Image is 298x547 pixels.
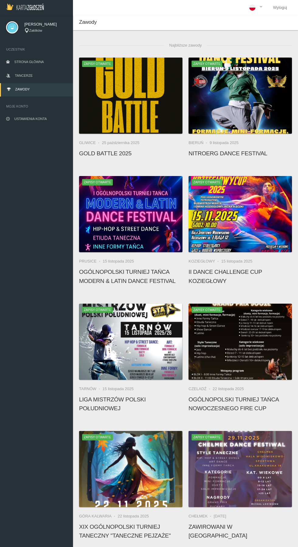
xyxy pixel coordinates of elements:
span: Moje konto [6,103,67,109]
img: Zawirowani w Tańcu [189,431,292,507]
li: 22 listopada 2025 [118,513,149,519]
span: Ustawienia konta [14,117,47,121]
span: Zapisy otwarte [192,434,222,440]
a: Liga Mistrzów Polski PołudniowejZapisy otwarte [79,304,182,380]
h4: Zawirowani w [GEOGRAPHIC_DATA] [189,522,292,540]
span: Zawody [15,87,30,91]
img: Ogólnopolski Turniej Tańca Nowoczesnego FIRE CUP [189,304,292,380]
a: Gold Battle 2025Zapisy otwarte [79,58,182,134]
li: Czeladź [189,386,213,392]
span: Zapisy otwarte [192,61,222,67]
li: Chełmek [189,513,214,519]
img: II Dance Challenge Cup KOZIEGŁOWY [189,176,292,252]
img: Ogólnopolski Turniej Tańca MODERN & LATIN DANCE FESTIVAL [79,176,182,252]
a: Zawirowani w TańcuZapisy otwarte [189,431,292,507]
h4: XIX Ogólnopolski Turniej Taneczny "Taneczne Pejzaże" [79,522,182,540]
li: [DATE] [214,513,226,519]
h4: Ogólnopolski Turniej Tańca Nowoczesnego FIRE CUP [189,395,292,413]
span: Tancerze [15,74,33,77]
span: Zawody [79,19,97,25]
span: Strona główna [14,60,44,64]
li: 9 listopada 2025 [210,140,238,146]
li: 15 listopada 2025 [221,258,252,264]
a: Ogólnopolski Turniej Tańca MODERN & LATIN DANCE FESTIVALZapisy otwarte [79,176,182,252]
span: Zapisy otwarte [192,179,222,185]
h4: Liga Mistrzów Polski Południowej [79,395,182,413]
img: Logo [6,3,44,10]
img: svg [6,21,18,34]
h4: II Dance Challenge Cup KOZIEGŁOWY [189,267,292,285]
span: Najbliższe zawody [165,39,207,51]
span: Uczestnik [6,46,67,52]
li: 15 listopada 2025 [102,386,134,392]
img: Gold Battle 2025 [79,58,182,134]
a: II Dance Challenge Cup KOZIEGŁOWYZapisy otwarte [189,176,292,252]
h4: NitroErg Dance Festival [189,149,292,158]
li: 15 listopada 2025 [103,258,134,264]
span: Zapisy otwarte [82,307,113,313]
li: Gliwice [79,140,102,146]
img: XIX Ogólnopolski Turniej Taneczny "Taneczne Pejzaże" [79,431,182,507]
span: Zapisy otwarte [82,179,113,185]
li: Prusice [79,258,103,264]
h4: Gold Battle 2025 [79,149,182,158]
span: Zapisy otwarte [82,61,113,67]
a: Ogólnopolski Turniej Tańca Nowoczesnego FIRE CUPZapisy otwarte [189,304,292,380]
li: Tarnów [79,386,102,392]
span: Zapisy otwarte [82,434,113,440]
li: Bieruń [189,140,210,146]
a: XIX Ogólnopolski Turniej Taneczny "Taneczne Pejzaże"Zapisy otwarte [79,431,182,507]
span: [PERSON_NAME] [24,21,67,27]
span: Zapisy otwarte [192,307,222,313]
li: 22 listopada 2025 [213,386,244,392]
li: Góra Kalwaria [79,513,118,519]
h4: Ogólnopolski Turniej Tańca MODERN & LATIN DANCE FESTIVAL [79,267,182,285]
li: Koziegłowy [189,258,221,264]
a: NitroErg Dance FestivalZapisy otwarte [189,58,292,134]
div: Zaklików [24,28,67,33]
img: NitroErg Dance Festival [189,58,292,134]
img: Liga Mistrzów Polski Południowej [79,304,182,380]
li: 25 października 2025 [102,140,140,146]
